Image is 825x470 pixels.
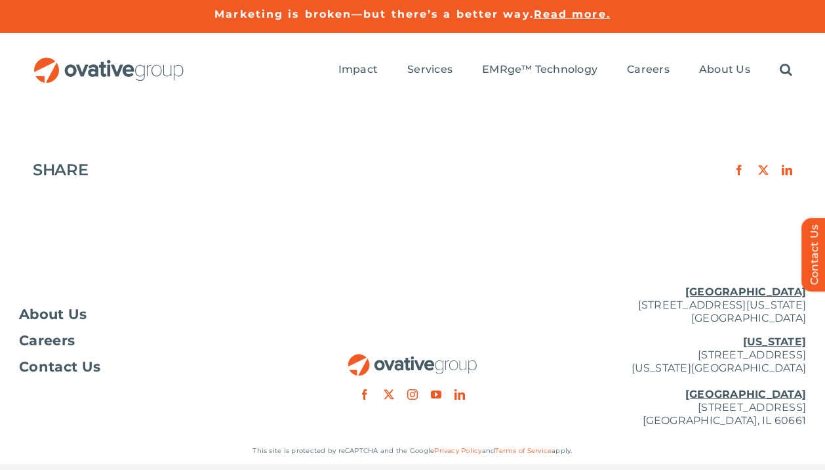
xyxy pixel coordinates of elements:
span: EMRge™ Technology [482,63,597,76]
p: This site is protected by reCAPTCHA and the Google and apply. [19,444,806,458]
a: X [758,165,769,175]
a: facebook [359,389,370,400]
a: Services [407,63,453,77]
a: Read more. [534,8,611,20]
a: OG_Full_horizontal_RGB [347,352,478,365]
a: EMRge™ Technology [482,63,597,77]
a: LinkedIn [782,165,792,175]
nav: Footer Menu [19,308,281,374]
a: Terms of Service [495,446,552,455]
a: Contact Us [19,360,281,374]
span: Impact [338,63,378,76]
a: About Us [19,308,281,321]
u: [US_STATE] [743,335,806,348]
span: Contact Us [19,360,100,374]
u: [GEOGRAPHIC_DATA] [685,286,806,298]
span: About Us [699,63,750,76]
span: Careers [19,334,75,347]
a: youtube [431,389,441,400]
a: Search [780,63,792,77]
a: Privacy Policy [434,446,481,455]
u: [GEOGRAPHIC_DATA] [685,388,806,400]
a: Marketing is broken—but there’s a better way. [214,8,534,20]
a: OG_Full_horizontal_RGB [33,56,185,68]
a: About Us [699,63,750,77]
span: Services [407,63,453,76]
h4: SHARE [33,161,88,179]
span: Careers [627,63,670,76]
span: About Us [19,308,87,321]
a: Impact [338,63,378,77]
p: [STREET_ADDRESS] [US_STATE][GEOGRAPHIC_DATA] [STREET_ADDRESS] [GEOGRAPHIC_DATA], IL 60661 [544,335,806,427]
a: instagram [407,389,418,400]
a: Careers [19,334,281,347]
a: twitter [384,389,394,400]
a: Facebook [734,165,744,175]
a: linkedin [454,389,465,400]
nav: Menu [338,49,792,91]
p: [STREET_ADDRESS][US_STATE] [GEOGRAPHIC_DATA] [544,286,806,325]
a: Careers [627,63,670,77]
